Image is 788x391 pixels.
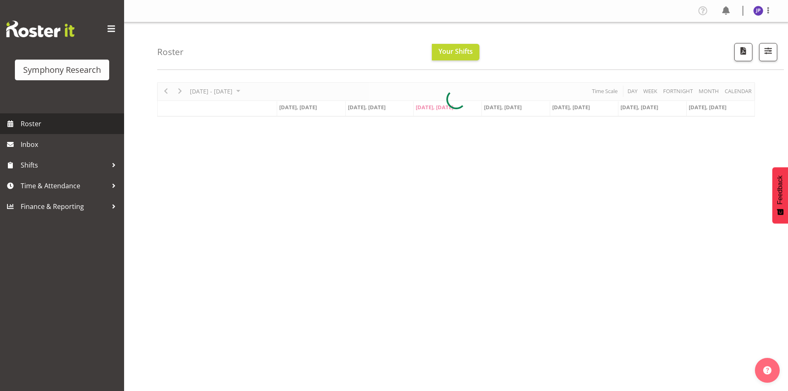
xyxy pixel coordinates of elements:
img: Rosterit website logo [6,21,74,37]
h4: Roster [157,47,184,57]
img: help-xxl-2.png [763,366,771,374]
span: Inbox [21,138,120,151]
span: Finance & Reporting [21,200,108,213]
div: Symphony Research [23,64,101,76]
button: Feedback - Show survey [772,167,788,223]
span: Feedback [776,175,784,204]
span: Time & Attendance [21,180,108,192]
span: Roster [21,118,120,130]
button: Filter Shifts [759,43,777,61]
span: Shifts [21,159,108,171]
span: Your Shifts [438,47,473,56]
button: Download a PDF of the roster according to the set date range. [734,43,752,61]
img: judith-partridge11888.jpg [753,6,763,16]
button: Your Shifts [432,44,479,60]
